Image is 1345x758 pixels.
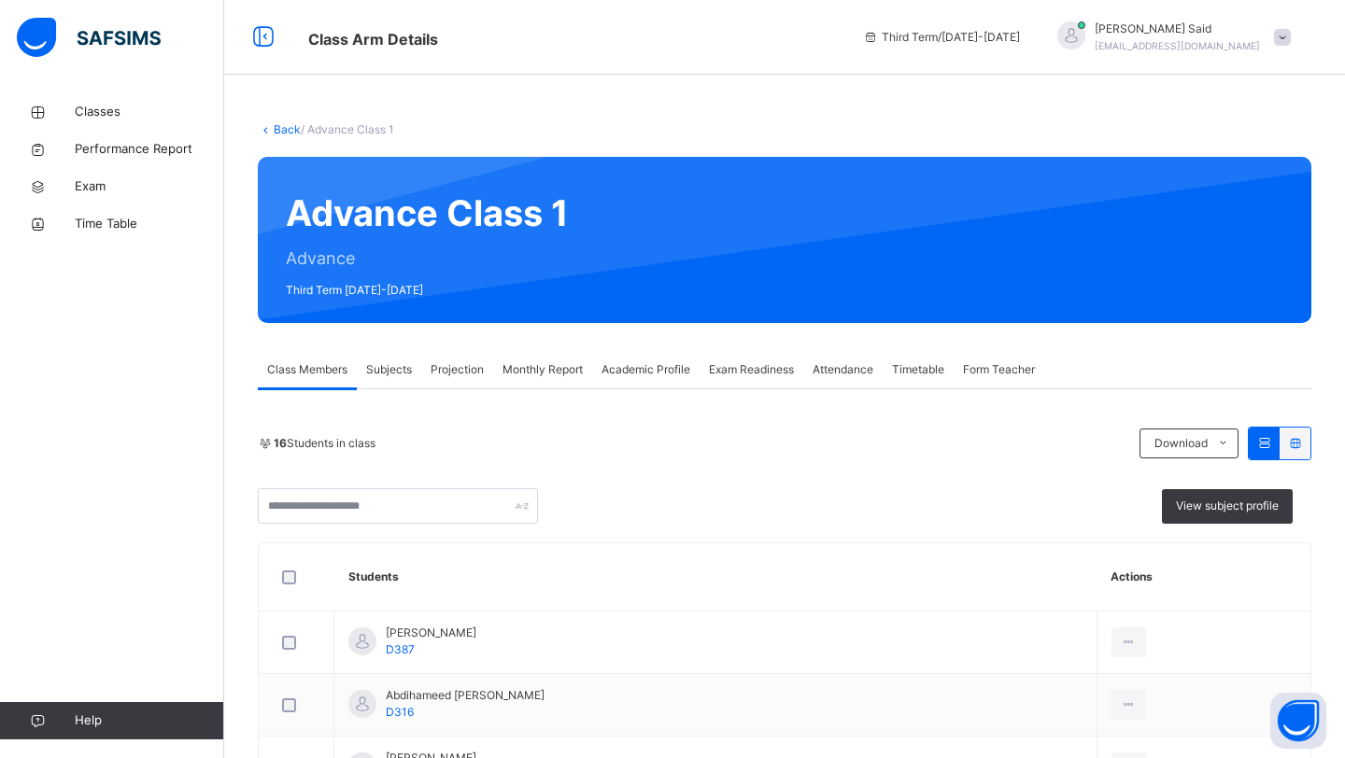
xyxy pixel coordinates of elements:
span: / Advance Class 1 [301,122,394,136]
span: Help [75,711,223,730]
div: Hafiz MahadSaid [1039,21,1300,54]
span: Abdihameed [PERSON_NAME] [386,687,545,704]
img: safsims [17,18,161,57]
b: 16 [274,436,287,450]
button: Open asap [1270,693,1326,749]
a: Back [274,122,301,136]
span: Form Teacher [963,361,1035,378]
span: Class Arm Details [308,30,438,49]
span: Exam [75,177,224,196]
span: [PERSON_NAME] Said [1095,21,1260,37]
span: Projection [431,361,484,378]
span: D316 [386,705,414,719]
span: Classes [75,103,224,121]
span: Monthly Report [503,361,583,378]
span: Attendance [813,361,873,378]
span: Students in class [274,435,375,452]
span: Exam Readiness [709,361,794,378]
span: [EMAIL_ADDRESS][DOMAIN_NAME] [1095,40,1260,51]
span: Time Table [75,215,224,233]
th: Actions [1097,543,1310,611]
span: Academic Profile [602,361,690,378]
span: D387 [386,642,415,656]
span: [PERSON_NAME] [386,625,476,641]
span: Performance Report [75,140,224,159]
span: session/term information [863,29,1020,46]
th: Students [334,543,1097,611]
span: View subject profile [1176,498,1279,514]
span: Timetable [892,361,944,378]
span: Download [1154,435,1208,452]
span: Class Members [267,361,347,378]
span: Subjects [366,361,412,378]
